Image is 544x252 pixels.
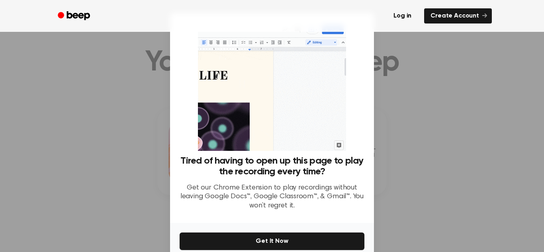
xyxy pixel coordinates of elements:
[180,156,364,177] h3: Tired of having to open up this page to play the recording every time?
[385,7,419,25] a: Log in
[180,232,364,250] button: Get It Now
[424,8,492,23] a: Create Account
[180,184,364,211] p: Get our Chrome Extension to play recordings without leaving Google Docs™, Google Classroom™, & Gm...
[52,8,97,24] a: Beep
[198,22,346,151] img: Beep extension in action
